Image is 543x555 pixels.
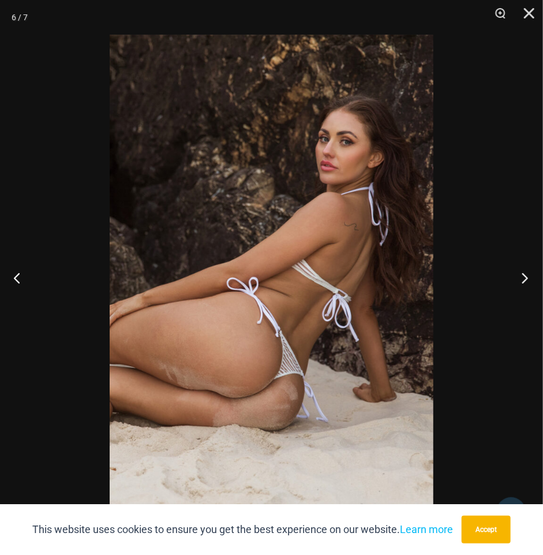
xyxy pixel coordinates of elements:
[500,249,543,307] button: Next
[32,521,453,538] p: This website uses cookies to ensure you get the best experience on our website.
[110,35,433,520] img: Tide Lines White 350 Halter Top 470 Thong 07
[12,9,28,26] div: 6 / 7
[400,523,453,535] a: Learn more
[462,516,511,543] button: Accept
